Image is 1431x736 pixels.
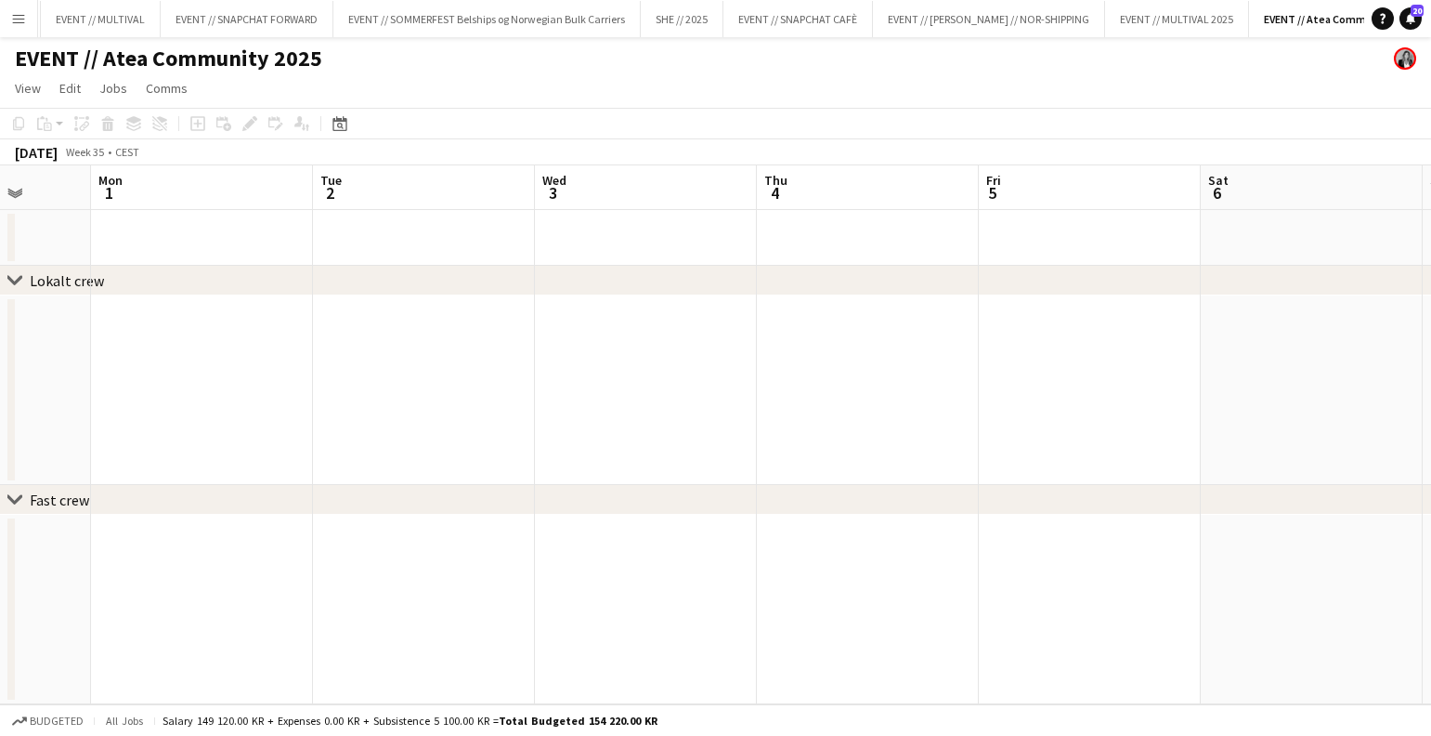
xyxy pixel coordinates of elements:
[1399,7,1422,30] a: 20
[542,172,566,189] span: Wed
[540,182,566,204] span: 3
[499,714,657,728] span: Total Budgeted 154 220.00 KR
[1394,47,1416,70] app-user-avatar: Fabienne Høili
[1205,182,1229,204] span: 6
[161,1,333,37] button: EVENT // SNAPCHAT FORWARD
[30,715,84,728] span: Budgeted
[146,80,188,97] span: Comms
[15,143,58,162] div: [DATE]
[9,711,86,731] button: Budgeted
[59,80,81,97] span: Edit
[115,145,139,159] div: CEST
[41,1,161,37] button: EVENT // MULTIVAL
[15,80,41,97] span: View
[7,76,48,100] a: View
[1208,172,1229,189] span: Sat
[1105,1,1249,37] button: EVENT // MULTIVAL 2025
[15,45,322,72] h1: EVENT // Atea Community 2025
[102,714,147,728] span: All jobs
[983,182,1001,204] span: 5
[99,80,127,97] span: Jobs
[764,172,787,189] span: Thu
[52,76,88,100] a: Edit
[320,172,342,189] span: Tue
[723,1,873,37] button: EVENT // SNAPCHAT CAFÈ
[986,172,1001,189] span: Fri
[98,172,123,189] span: Mon
[333,1,641,37] button: EVENT // SOMMERFEST Belships og Norwegian Bulk Carriers
[96,182,123,204] span: 1
[163,714,657,728] div: Salary 149 120.00 KR + Expenses 0.00 KR + Subsistence 5 100.00 KR =
[30,491,89,509] div: Fast crew
[761,182,787,204] span: 4
[61,145,108,159] span: Week 35
[1411,5,1424,17] span: 20
[641,1,723,37] button: SHE // 2025
[92,76,135,100] a: Jobs
[873,1,1105,37] button: EVENT // [PERSON_NAME] // NOR-SHIPPING
[318,182,342,204] span: 2
[138,76,195,100] a: Comms
[30,271,104,290] div: Lokalt crew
